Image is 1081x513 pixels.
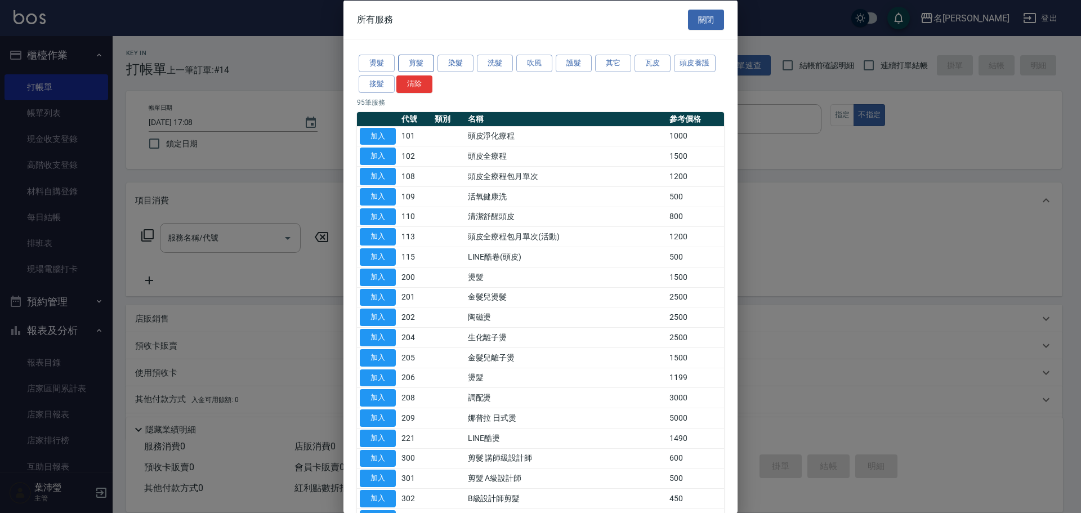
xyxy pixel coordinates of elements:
td: 1490 [667,428,724,448]
td: 剪髮 講師級設計師 [465,448,667,469]
td: 頭皮全療程 [465,146,667,166]
th: 代號 [399,111,432,126]
td: 1200 [667,166,724,186]
td: LINE酷燙 [465,428,667,448]
td: 金髮兒燙髮 [465,287,667,307]
td: 113 [399,226,432,247]
td: 2500 [667,287,724,307]
td: 1500 [667,146,724,166]
button: 燙髮 [359,55,395,72]
th: 參考價格 [667,111,724,126]
p: 95 筆服務 [357,97,724,107]
span: 所有服務 [357,14,393,25]
td: 清潔舒醒頭皮 [465,207,667,227]
button: 加入 [360,349,396,366]
td: B級設計師剪髮 [465,488,667,508]
td: 500 [667,468,724,488]
td: 5000 [667,408,724,428]
td: 2500 [667,307,724,327]
td: 450 [667,488,724,508]
td: 101 [399,126,432,146]
button: 頭皮養護 [674,55,716,72]
button: 關閉 [688,9,724,30]
button: 護髮 [556,55,592,72]
td: 2500 [667,327,724,347]
button: 加入 [360,288,396,306]
td: 1200 [667,226,724,247]
button: 洗髮 [477,55,513,72]
td: 燙髮 [465,368,667,388]
button: 加入 [360,168,396,185]
button: 加入 [360,329,396,346]
td: 活氧健康洗 [465,186,667,207]
button: 瓦皮 [635,55,671,72]
td: 108 [399,166,432,186]
button: 加入 [360,188,396,205]
button: 加入 [360,309,396,326]
td: 600 [667,448,724,469]
td: 202 [399,307,432,327]
td: 1500 [667,267,724,287]
button: 加入 [360,490,396,507]
td: 209 [399,408,432,428]
button: 加入 [360,389,396,407]
td: 剪髮 A級設計師 [465,468,667,488]
button: 清除 [396,75,432,92]
button: 加入 [360,268,396,286]
button: 加入 [360,449,396,467]
td: 娜普拉 日式燙 [465,408,667,428]
td: 500 [667,247,724,267]
td: 221 [399,428,432,448]
button: 加入 [360,228,396,246]
td: 3000 [667,387,724,408]
td: 300 [399,448,432,469]
td: 115 [399,247,432,267]
td: 201 [399,287,432,307]
button: 吹風 [516,55,552,72]
button: 其它 [595,55,631,72]
td: 調配燙 [465,387,667,408]
td: 燙髮 [465,267,667,287]
button: 加入 [360,409,396,427]
td: 金髮兒離子燙 [465,347,667,368]
td: 109 [399,186,432,207]
button: 接髮 [359,75,395,92]
td: 110 [399,207,432,227]
td: 500 [667,186,724,207]
td: 208 [399,387,432,408]
button: 加入 [360,208,396,225]
td: 1000 [667,126,724,146]
button: 加入 [360,148,396,165]
td: 頭皮全療程包月單次 [465,166,667,186]
td: 1199 [667,368,724,388]
td: 204 [399,327,432,347]
th: 名稱 [465,111,667,126]
td: 102 [399,146,432,166]
td: 301 [399,468,432,488]
td: 生化離子燙 [465,327,667,347]
td: 200 [399,267,432,287]
button: 染髮 [437,55,474,72]
button: 加入 [360,470,396,487]
td: 205 [399,347,432,368]
button: 加入 [360,369,396,386]
button: 加入 [360,127,396,145]
td: 800 [667,207,724,227]
td: 206 [399,368,432,388]
td: LINE酷卷(頭皮) [465,247,667,267]
button: 加入 [360,248,396,266]
td: 頭皮全療程包月單次(活動) [465,226,667,247]
td: 頭皮淨化療程 [465,126,667,146]
td: 302 [399,488,432,508]
td: 1500 [667,347,724,368]
button: 剪髮 [398,55,434,72]
td: 陶磁燙 [465,307,667,327]
button: 加入 [360,429,396,447]
th: 類別 [432,111,465,126]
